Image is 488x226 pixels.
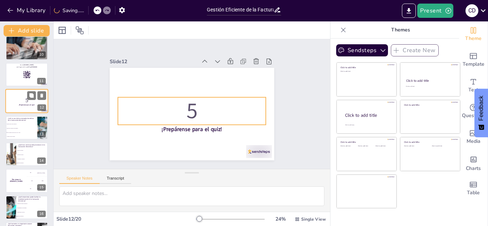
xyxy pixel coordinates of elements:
[402,4,416,18] button: Export to PowerPoint
[56,216,196,222] div: Slide 12 / 20
[18,203,48,204] span: Software de gestión documental
[5,5,49,16] button: My Library
[18,144,46,148] p: ¿Qué error común puede presentarse en la facturación electrónica?
[404,103,455,106] div: Click to add title
[345,112,391,119] div: Click to add title
[459,47,488,73] div: Add ready made slides
[340,71,392,72] div: Click to add text
[59,176,100,184] button: Speaker Notes
[8,42,46,44] p: Facilitará el comercio internacional y la colaboración.
[7,136,37,137] span: Aumento del uso de papel
[432,145,454,147] div: Click to add text
[336,44,388,56] button: Sendsteps
[301,216,326,222] span: Single View
[37,51,46,58] div: 10
[37,78,46,84] div: 11
[340,145,357,147] div: Click to add text
[358,145,374,147] div: Click to add text
[462,112,485,120] span: Questions
[468,86,478,94] span: Text
[4,25,50,36] button: Add slide
[463,60,484,68] span: Template
[406,79,454,83] div: Click to add title
[8,41,46,43] p: Se convertirá en un estándar en la mayoría de los países.
[459,176,488,201] div: Add a table
[207,5,274,15] input: Insert title
[404,145,427,147] div: Click to add text
[56,25,68,36] div: Layout
[116,88,266,134] p: 5
[38,91,46,100] button: Delete Slide
[478,96,484,121] span: Feedback
[8,117,35,121] p: ¿Cuál es uno de los principales beneficios de la facturación electrónica?
[41,180,43,181] div: Jaap
[404,141,455,144] div: Click to add title
[474,89,488,137] button: Feedback - Show survey
[345,124,390,126] div: Click to add body
[54,7,84,14] div: Saving......
[27,185,48,193] div: 300
[8,40,46,41] p: Blockchain mejorará la seguridad.
[18,163,48,164] span: Todas las anteriores
[6,169,48,192] div: 15
[406,86,453,87] div: Click to add text
[340,141,392,144] div: Click to add title
[114,50,202,65] div: Slide 12
[18,196,46,202] p: ¿Qué herramienta puede facilitar la implementación de la facturación electrónica?
[5,89,48,113] div: 12
[75,26,84,35] span: Position
[37,211,46,217] div: 16
[465,4,478,18] button: C D
[6,142,48,166] div: 14
[465,4,478,17] div: C D
[459,73,488,99] div: Add text boxes
[19,104,35,106] strong: ¡Prepárense para el quiz!
[8,39,46,40] p: Integración de tecnologías como inteligencia artificial.
[459,150,488,176] div: Add charts and graphs
[8,64,46,66] p: Go to
[349,21,452,39] p: Themes
[37,157,46,164] div: 14
[465,35,482,42] span: Theme
[467,189,480,197] span: Table
[7,132,37,132] span: Mayor rapidez en procesos de cobro y pago
[24,64,34,66] strong: [DOMAIN_NAME]
[38,105,46,111] div: 12
[6,196,48,219] div: 16
[8,66,46,68] p: and login with code
[27,177,48,185] div: 200
[37,184,46,191] div: 15
[272,216,289,222] div: 24 %
[6,63,48,86] div: 11
[459,99,488,124] div: Get real-time input from your audience
[8,96,46,104] p: 5
[459,124,488,150] div: Add images, graphics, shapes or video
[375,145,392,147] div: Click to add text
[417,4,453,18] button: Present
[18,154,48,155] span: Validación de datos
[27,169,48,177] div: 100
[18,216,48,216] span: Todas las anteriores
[6,179,27,182] h4: The winner is [PERSON_NAME]
[8,37,46,39] p: Futuro de la Facturación Electrónica
[18,150,48,151] span: Errores de formato
[6,36,48,60] div: 10
[6,116,48,140] div: 13
[37,131,46,137] div: 13
[466,165,481,172] span: Charts
[27,91,36,100] button: Duplicate Slide
[159,122,220,136] strong: ¡Prepárense para el quiz!
[391,44,439,56] button: Create New
[340,66,392,69] div: Click to add title
[459,21,488,47] div: Change the overall theme
[100,176,131,184] button: Transcript
[467,137,480,145] span: Media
